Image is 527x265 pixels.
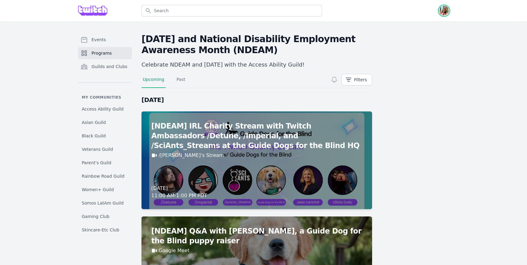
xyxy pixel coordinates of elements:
[78,6,107,16] img: Grove
[82,133,106,139] span: Black Guild
[82,160,111,166] span: Parent's Guild
[78,34,132,231] nav: Sidebar
[78,95,132,100] p: My communities
[78,130,132,141] a: Black Guild
[142,60,372,69] p: Celebrate NDEAM and [DATE] with the Access Ability Guild!
[78,171,132,182] a: Rainbow Road Guild
[82,227,119,233] span: Skincare-Etc Club
[142,111,372,209] a: [NDEAM] IRL Charity Stream with Twitch Ambassadors /Detune, /Imperial, and /SciAnts_Streams at th...
[175,76,187,88] a: Past
[78,184,132,195] a: Women+ Guild
[82,119,106,125] span: Asian Guild
[142,5,322,16] input: Search
[82,200,124,206] span: Somos LatAm Guild
[78,47,132,59] a: Programs
[342,74,372,85] button: Filters
[151,226,362,246] h2: [NDEAM] Q&A with [PERSON_NAME], a Guide Dog for the Blind puppy raiser
[78,117,132,128] a: Asian Guild
[142,34,372,56] h2: [DATE] and National Disability Employment Awareness Month (NDEAM)
[78,60,132,73] a: Guilds and Clubs
[78,198,132,209] a: Somos LatAm Guild
[78,144,132,155] a: Veterans Guild
[151,121,362,151] h2: [NDEAM] IRL Charity Stream with Twitch Ambassadors /Detune, /Imperial, and /SciAnts_Streams at th...
[82,146,113,152] span: Veterans Guild
[82,213,109,220] span: Gaming Club
[78,103,132,114] a: Access Ability Guild
[82,187,114,193] span: Women+ Guild
[82,173,124,179] span: Rainbow Road Guild
[151,185,207,199] div: [DATE] 11:00 AM - 1:00 PM PDT
[159,247,189,254] a: Google Meet
[78,34,132,46] a: Events
[78,224,132,235] a: Skincare-Etc Club
[91,50,112,56] span: Programs
[82,106,124,112] span: Access Ability Guild
[142,96,372,104] h2: [DATE]
[78,157,132,168] a: Parent's Guild
[78,211,132,222] a: Gaming Club
[91,37,106,43] span: Events
[329,75,339,85] button: Subscribe
[159,152,224,159] a: /[PERSON_NAME]'s Stream
[142,76,166,88] a: Upcoming
[91,64,127,70] span: Guilds and Clubs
